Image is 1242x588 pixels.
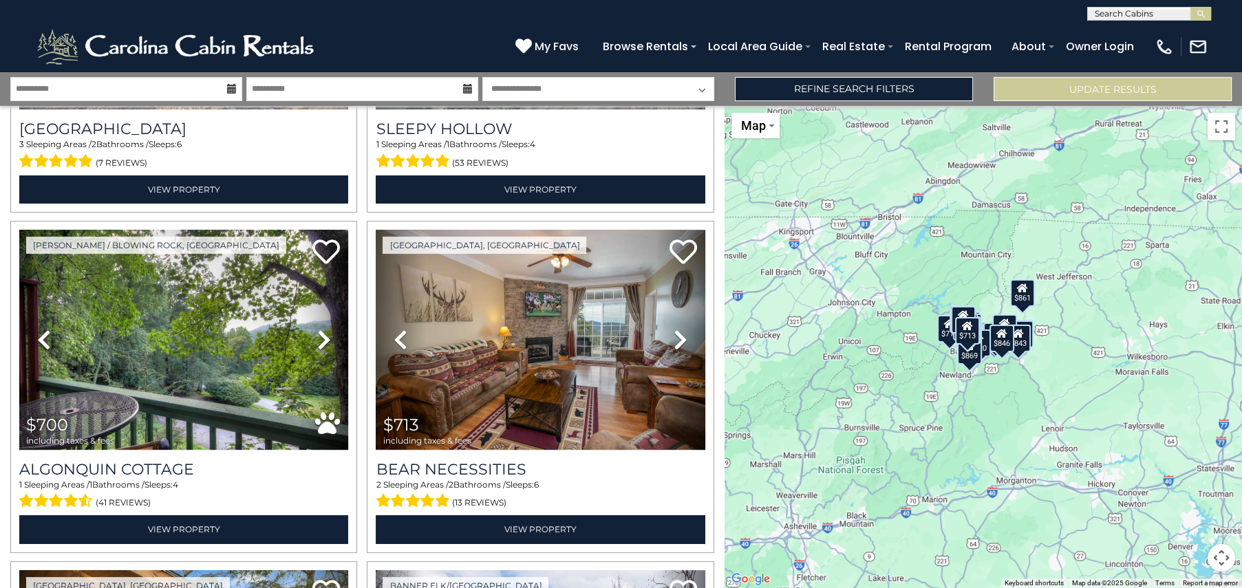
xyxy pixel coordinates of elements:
a: Algonquin Cottage [19,460,348,479]
img: phone-regular-white.png [1155,37,1174,56]
span: Map [741,118,766,133]
span: (7 reviews) [96,154,147,172]
img: Google [728,570,773,588]
button: Map camera controls [1208,544,1235,571]
div: Sleeping Areas / Bathrooms / Sleeps: [19,479,348,512]
a: My Favs [515,38,582,56]
span: including taxes & fees [26,436,114,445]
a: Real Estate [815,34,892,58]
img: White-1-2.png [34,26,320,67]
span: $700 [26,415,68,435]
a: Terms (opens in new tab) [1155,579,1175,587]
span: (53 reviews) [452,154,508,172]
span: 4 [529,139,535,149]
a: Owner Login [1059,34,1141,58]
span: 1 [89,479,92,490]
a: View Property [376,175,705,204]
span: 6 [533,479,538,490]
a: Browse Rentals [596,34,695,58]
a: [GEOGRAPHIC_DATA] [19,120,348,138]
div: $843 [950,305,974,333]
a: Sleepy Hollow [376,120,705,138]
span: 6 [177,139,182,149]
div: $832 [1009,320,1034,348]
span: $713 [383,415,418,435]
img: thumbnail_163264183.jpeg [19,230,348,450]
a: [GEOGRAPHIC_DATA], [GEOGRAPHIC_DATA] [383,237,586,254]
a: Report a map error [1183,579,1238,587]
div: $713 [955,316,980,344]
span: (41 reviews) [96,494,151,512]
div: $861 [1010,279,1035,307]
a: Add to favorites [312,238,340,268]
a: Refine Search Filters [735,77,973,101]
span: (13 reviews) [452,494,506,512]
span: 1 [376,139,378,149]
a: View Property [19,175,348,204]
span: Map data ©2025 Google [1072,579,1147,587]
a: Open this area in Google Maps (opens a new window) [728,570,773,588]
span: 3 [19,139,24,149]
a: Local Area Guide [701,34,809,58]
a: [PERSON_NAME] / Blowing Rock, [GEOGRAPHIC_DATA] [26,237,286,254]
span: 2 [92,139,96,149]
a: Rental Program [898,34,998,58]
span: My Favs [535,38,579,55]
div: $849 [957,314,982,341]
div: Sleeping Areas / Bathrooms / Sleeps: [376,479,705,512]
div: $643 [951,305,976,333]
div: $843 [1006,324,1031,351]
div: $869 [957,336,982,364]
span: 2 [376,479,381,490]
button: Keyboard shortcuts [1005,578,1064,588]
span: including taxes & fees [383,436,471,445]
a: View Property [19,515,348,543]
a: View Property [376,515,705,543]
a: Bear Necessities [376,460,705,479]
img: thumbnail_163267279.jpeg [376,230,705,450]
div: $846 [989,325,1014,352]
span: 1 [19,479,22,490]
button: Change map style [731,113,780,138]
a: About [1005,34,1053,58]
h3: Mountain Abbey [19,120,348,138]
div: $842 [956,336,981,364]
button: Update Results [994,77,1232,101]
div: Sleeping Areas / Bathrooms / Sleeps: [376,138,705,171]
div: $507 [956,316,981,343]
button: Toggle fullscreen view [1208,113,1235,140]
span: 1 [446,139,449,149]
div: $717 [937,315,962,342]
span: 2 [448,479,453,490]
span: 4 [173,479,178,490]
div: $767 [1009,320,1034,347]
img: mail-regular-white.png [1188,37,1208,56]
div: Sleeping Areas / Bathrooms / Sleeps: [19,138,348,171]
div: $840 [992,314,1017,341]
